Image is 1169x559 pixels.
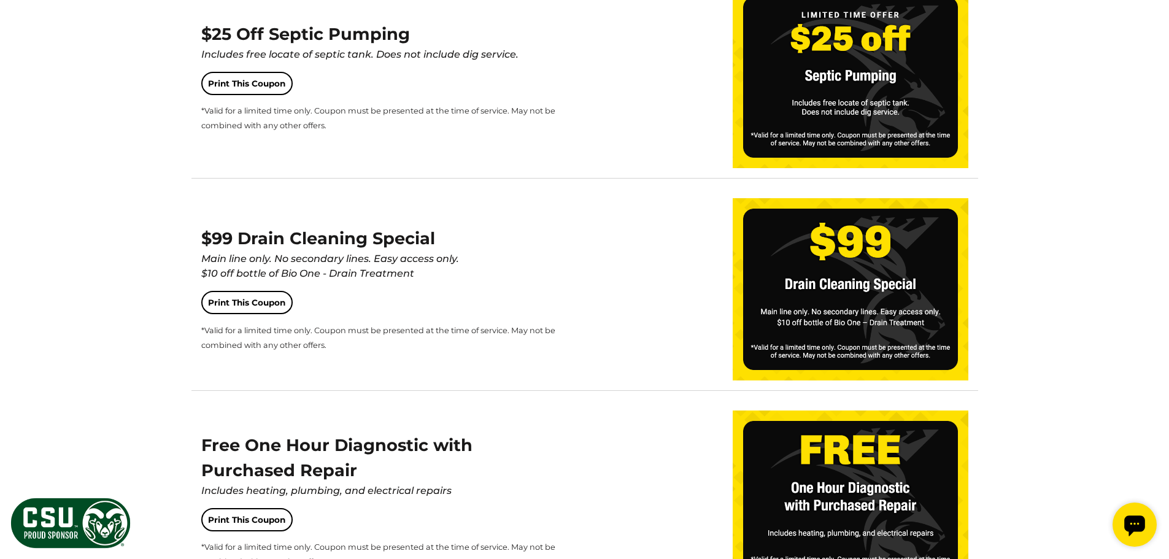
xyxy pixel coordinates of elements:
[201,291,293,314] a: Print This Coupon
[201,435,562,498] span: Free One Hour Diagnostic with Purchased Repair
[201,326,555,350] span: *Valid for a limited time only. Coupon must be presented at the time of service. May not be combi...
[201,106,555,130] span: *Valid for a limited time only. Coupon must be presented at the time of service. May not be combi...
[9,496,132,550] img: CSU Sponsor Badge
[5,5,49,49] div: Open chat widget
[201,508,293,531] a: Print This Coupon
[201,252,562,281] div: Main line only. No secondary lines. Easy access only. $10 off bottle of Bio One - Drain Treatment
[733,198,968,380] img: drain-cleaning-with-bio-clean-coupon.png.webp
[201,228,562,281] span: $99 Drain Cleaning Special
[201,47,562,62] div: Includes free locate of septic tank. Does not include dig service.
[201,24,562,62] span: $25 Off Septic Pumping
[201,484,562,498] div: Includes heating, plumbing, and electrical repairs
[201,72,293,95] a: Print This Coupon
